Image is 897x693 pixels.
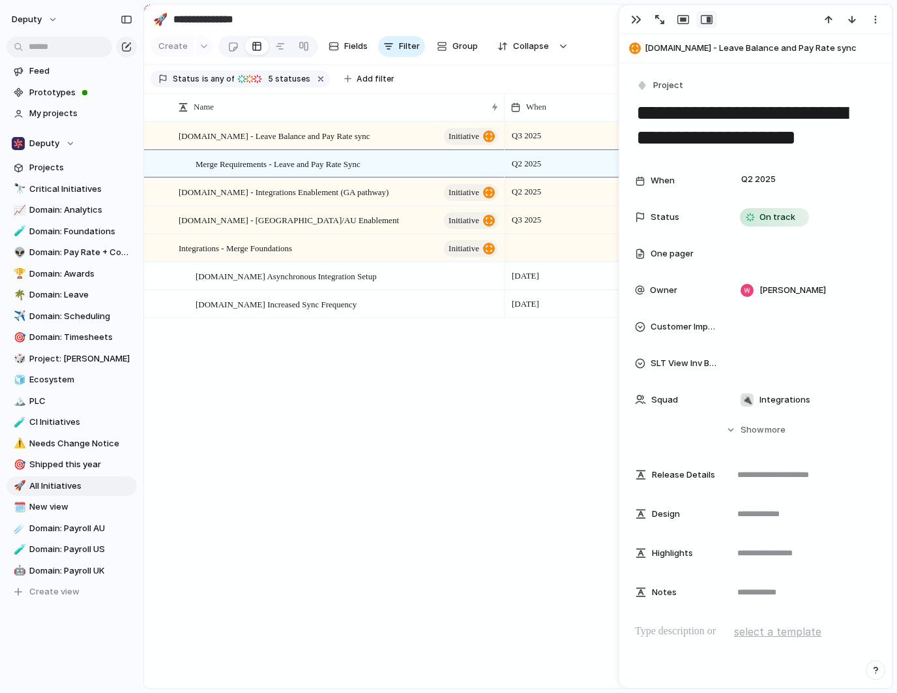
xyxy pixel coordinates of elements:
div: 🎯 [14,330,23,345]
span: Integrations [759,393,810,407]
button: 🏔️ [12,395,25,408]
div: 🚀 [153,10,168,28]
span: Q3 2025 [508,212,544,228]
span: PLC [29,395,132,408]
span: New view [29,501,132,514]
div: 🤖 [14,563,23,578]
span: Domain: Timesheets [29,331,132,344]
button: 🎲 [12,352,25,365]
span: Release Details [652,469,715,482]
span: Integrations - Merge Foundations [179,240,292,255]
span: CI Initiatives [29,416,132,429]
span: [PERSON_NAME] [759,284,826,297]
button: Fields [323,36,373,57]
span: Status [651,211,679,224]
a: 👽Domain: Pay Rate + Compliance [7,243,137,262]
div: ☄️ [14,521,23,536]
span: Shipped this year [29,458,132,471]
button: 👽 [12,246,25,259]
span: SLT View Inv Bucket [651,357,718,370]
div: 🧊 [14,373,23,388]
button: deputy [6,9,65,30]
button: 🚀 [150,9,171,30]
button: 🎯 [12,331,25,344]
span: Project: [PERSON_NAME] [29,352,132,365]
button: initiative [444,128,498,145]
a: 🤖Domain: Payroll UK [7,561,137,581]
div: 🧪Domain: Foundations [7,222,137,241]
button: 🎯 [12,458,25,471]
a: 🏆Domain: Awards [7,264,137,284]
a: 🎯Shipped this year [7,455,137,474]
button: Create view [7,582,137,602]
a: 🏔️PLC [7,392,137,411]
button: 🧪 [12,225,25,238]
span: Domain: Payroll UK [29,564,132,577]
span: Critical Initiatives [29,183,132,196]
span: Create view [29,585,80,598]
button: initiative [444,184,498,201]
span: Domain: Awards [29,268,132,281]
a: 🎯Domain: Timesheets [7,328,137,347]
button: 🧊 [12,373,25,386]
span: Owner [650,284,677,297]
button: Collapse [490,36,555,57]
span: Domain: Payroll AU [29,522,132,535]
span: Status [173,73,199,85]
span: select a template [734,624,821,639]
span: Add filter [357,73,394,85]
button: 🏆 [12,268,25,281]
button: isany of [199,72,237,86]
span: Projects [29,161,132,174]
span: Feed [29,65,132,78]
div: 🧪CI Initiatives [7,412,137,432]
span: [DATE] [508,268,542,284]
span: Q2 2025 [508,184,544,200]
span: Design [652,508,680,521]
a: 🌴Domain: Leave [7,285,137,305]
span: Domain: Pay Rate + Compliance [29,246,132,259]
a: ✈️Domain: Scheduling [7,307,137,326]
span: [DATE] [508,296,542,312]
button: ☄️ [12,522,25,535]
span: [DOMAIN_NAME] Asynchronous Integration Setup [196,268,377,283]
span: Squad [651,393,678,407]
button: 🤖 [12,564,25,577]
span: Notes [652,586,677,599]
span: deputy [12,13,42,26]
span: Domain: Analytics [29,204,132,217]
button: ⚠️ [12,437,25,450]
span: Domain: Leave [29,288,132,301]
button: select a template [732,622,823,641]
div: 🧪 [14,224,23,239]
button: 🗓️ [12,501,25,514]
button: [DOMAIN_NAME] - Leave Balance and Pay Rate sync [625,38,886,59]
button: 🧪 [12,543,25,556]
span: [DOMAIN_NAME] - Integrations Enablement (GA pathway) [179,184,389,199]
a: Projects [7,158,137,177]
div: 📈Domain: Analytics [7,200,137,220]
span: One pager [651,247,694,260]
div: 🎲 [14,351,23,366]
div: 🚀 [14,478,23,493]
a: My projects [7,104,137,123]
button: Filter [378,36,425,57]
span: Q3 2025 [508,128,544,144]
span: Merge Requirements - Leave and Pay Rate Sync [196,156,360,171]
span: When [526,100,546,114]
a: 🎲Project: [PERSON_NAME] [7,349,137,369]
a: 🚀All Initiatives [7,476,137,496]
button: 🚀 [12,480,25,493]
div: 🧪 [14,542,23,557]
span: Ecosystem [29,373,132,386]
button: 🔭 [12,183,25,196]
div: ⚠️ [14,436,23,451]
div: 🗓️ [14,500,23,515]
a: 🧊Ecosystem [7,370,137,390]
